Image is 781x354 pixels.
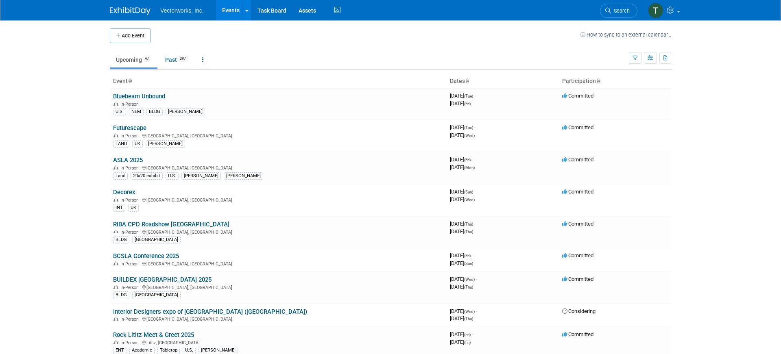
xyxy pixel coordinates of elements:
[450,276,477,282] span: [DATE]
[562,93,593,99] span: Committed
[120,133,141,139] span: In-Person
[474,221,476,227] span: -
[113,308,307,315] a: Interior Designers expo of [GEOGRAPHIC_DATA] ([GEOGRAPHIC_DATA])
[450,164,475,170] span: [DATE]
[131,172,163,180] div: 20x20 exhibit
[113,315,443,322] div: [GEOGRAPHIC_DATA], [GEOGRAPHIC_DATA]
[464,340,471,345] span: (Fri)
[450,284,473,290] span: [DATE]
[113,133,118,137] img: In-Person Event
[166,108,205,115] div: [PERSON_NAME]
[113,340,118,344] img: In-Person Event
[120,230,141,235] span: In-Person
[113,285,118,289] img: In-Person Event
[450,331,473,337] span: [DATE]
[450,100,471,106] span: [DATE]
[450,315,473,321] span: [DATE]
[600,4,637,18] a: Search
[199,347,238,354] div: [PERSON_NAME]
[562,331,593,337] span: Committed
[464,94,473,98] span: (Tue)
[120,340,141,345] span: In-Person
[447,74,559,88] th: Dates
[129,347,155,354] div: Academic
[120,317,141,322] span: In-Person
[464,158,471,162] span: (Fri)
[113,140,129,148] div: LAND
[562,308,596,314] span: Considering
[464,309,475,314] span: (Wed)
[160,7,204,14] span: Vectorworks, Inc.
[113,331,194,339] a: Rock Lititz Meet & Greet 2025
[562,156,593,163] span: Committed
[113,228,443,235] div: [GEOGRAPHIC_DATA], [GEOGRAPHIC_DATA]
[113,221,229,228] a: RIBA CPD Roadshow [GEOGRAPHIC_DATA]
[648,3,663,18] img: Tyler French
[450,308,477,314] span: [DATE]
[464,285,473,289] span: (Thu)
[120,102,141,107] span: In-Person
[464,317,473,321] span: (Thu)
[476,276,477,282] span: -
[159,52,194,67] a: Past397
[113,204,125,211] div: INT
[476,308,477,314] span: -
[450,252,473,258] span: [DATE]
[562,276,593,282] span: Committed
[450,196,475,202] span: [DATE]
[113,252,179,260] a: BCSLA Conference 2025
[474,93,476,99] span: -
[113,172,128,180] div: Land
[464,222,473,226] span: (Thu)
[113,284,443,290] div: [GEOGRAPHIC_DATA], [GEOGRAPHIC_DATA]
[224,172,263,180] div: [PERSON_NAME]
[113,198,118,202] img: In-Person Event
[472,331,473,337] span: -
[142,56,151,62] span: 47
[113,347,127,354] div: ENT
[450,221,476,227] span: [DATE]
[450,124,476,130] span: [DATE]
[146,108,163,115] div: BLDG
[113,291,129,299] div: BLDG
[474,189,476,195] span: -
[113,93,165,100] a: Bluebeam Unbound
[472,156,473,163] span: -
[113,236,129,243] div: BLDG
[132,291,181,299] div: [GEOGRAPHIC_DATA]
[110,74,447,88] th: Event
[464,230,473,234] span: (Thu)
[464,102,471,106] span: (Fri)
[120,165,141,171] span: In-Person
[177,56,188,62] span: 397
[562,189,593,195] span: Committed
[450,132,475,138] span: [DATE]
[450,228,473,235] span: [DATE]
[450,189,476,195] span: [DATE]
[472,252,473,258] span: -
[113,189,135,196] a: Decorex
[113,276,212,283] a: BUILDEX [GEOGRAPHIC_DATA] 2025
[464,133,475,138] span: (Wed)
[450,260,473,266] span: [DATE]
[562,221,593,227] span: Committed
[464,332,471,337] span: (Fri)
[464,277,475,282] span: (Wed)
[110,52,157,67] a: Upcoming47
[113,132,443,139] div: [GEOGRAPHIC_DATA], [GEOGRAPHIC_DATA]
[113,156,143,164] a: ASLA 2025
[450,93,476,99] span: [DATE]
[129,108,144,115] div: NEM
[183,347,196,354] div: U.S.
[113,108,126,115] div: U.S.
[113,260,443,267] div: [GEOGRAPHIC_DATA], [GEOGRAPHIC_DATA]
[113,196,443,203] div: [GEOGRAPHIC_DATA], [GEOGRAPHIC_DATA]
[113,124,146,132] a: Futurescape
[474,124,476,130] span: -
[157,347,180,354] div: Tabletop
[113,164,443,171] div: [GEOGRAPHIC_DATA], [GEOGRAPHIC_DATA]
[562,252,593,258] span: Committed
[113,230,118,234] img: In-Person Event
[166,172,179,180] div: U.S.
[562,124,593,130] span: Committed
